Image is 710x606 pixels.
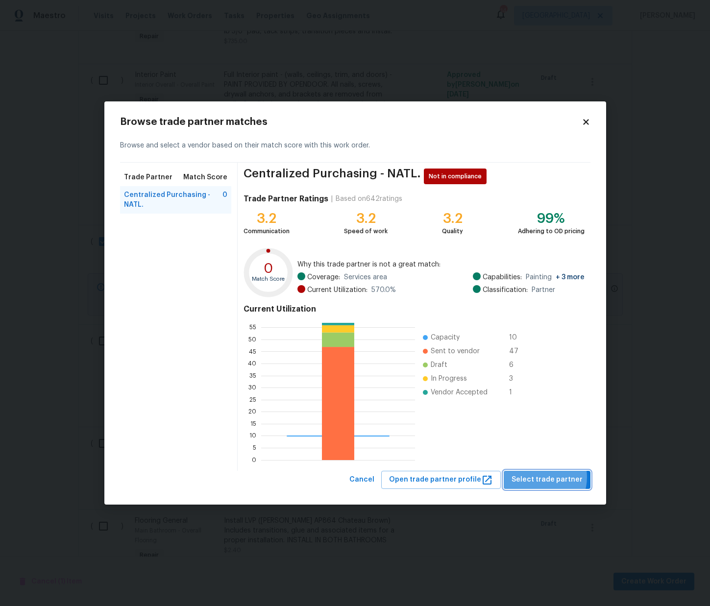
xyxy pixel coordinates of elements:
span: 570.0 % [371,285,396,295]
span: Partner [532,285,555,295]
div: Quality [442,226,463,236]
div: Communication [244,226,290,236]
h2: Browse trade partner matches [120,117,582,127]
span: Coverage: [307,272,340,282]
span: 47 [509,346,525,356]
span: 3 [509,374,525,384]
div: Adhering to OD pricing [518,226,585,236]
span: Why this trade partner is not a great match: [297,260,585,269]
text: 15 [250,421,256,427]
text: 0 [264,262,273,275]
span: In Progress [431,374,467,384]
text: 30 [248,385,256,391]
text: 0 [252,457,256,463]
div: 3.2 [344,214,388,223]
div: Based on 642 ratings [336,194,402,204]
text: 25 [249,397,256,403]
span: Capabilities: [483,272,522,282]
text: 35 [249,373,256,379]
span: Capacity [431,333,460,342]
span: Match Score [183,172,227,182]
span: Centralized Purchasing - NATL. [124,190,223,210]
span: Draft [431,360,447,370]
div: | [328,194,336,204]
span: Classification: [483,285,528,295]
div: 3.2 [244,214,290,223]
text: 5 [253,445,256,451]
text: 55 [249,325,256,331]
span: 0 [222,190,227,210]
div: Browse and select a vendor based on their match score with this work order. [120,129,590,163]
h4: Trade Partner Ratings [244,194,328,204]
text: 20 [248,409,256,415]
span: Trade Partner [124,172,172,182]
h4: Current Utilization [244,304,584,314]
span: Open trade partner profile [389,474,493,486]
span: 10 [509,333,525,342]
span: Select trade partner [512,474,583,486]
span: Current Utilization: [307,285,367,295]
span: Centralized Purchasing - NATL. [244,169,421,184]
div: 99% [518,214,585,223]
div: Speed of work [344,226,388,236]
text: 45 [249,349,256,355]
span: 1 [509,388,525,397]
span: + 3 more [556,274,585,281]
button: Open trade partner profile [381,471,501,489]
span: Painting [526,272,585,282]
text: 40 [248,361,256,366]
button: Select trade partner [504,471,590,489]
text: Match Score [252,277,285,282]
span: 6 [509,360,525,370]
text: 10 [249,433,256,439]
span: Services area [344,272,387,282]
span: Sent to vendor [431,346,480,356]
div: 3.2 [442,214,463,223]
span: Vendor Accepted [431,388,488,397]
button: Cancel [345,471,378,489]
text: 50 [248,337,256,342]
span: Cancel [349,474,374,486]
span: Not in compliance [429,171,486,181]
